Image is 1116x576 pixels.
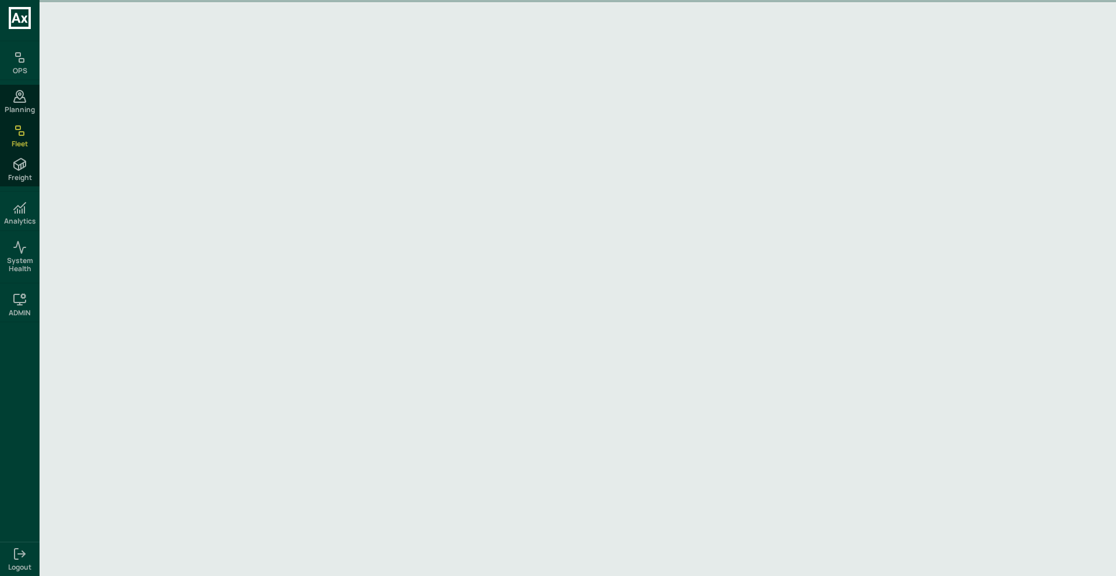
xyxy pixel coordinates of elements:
[12,140,28,148] span: Fleet
[5,106,35,114] span: Planning
[8,563,31,571] span: Logout
[9,309,31,317] h6: ADMIN
[2,257,37,273] span: System Health
[13,67,27,75] h6: OPS
[8,174,32,182] span: Freight
[4,217,36,225] h6: Analytics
